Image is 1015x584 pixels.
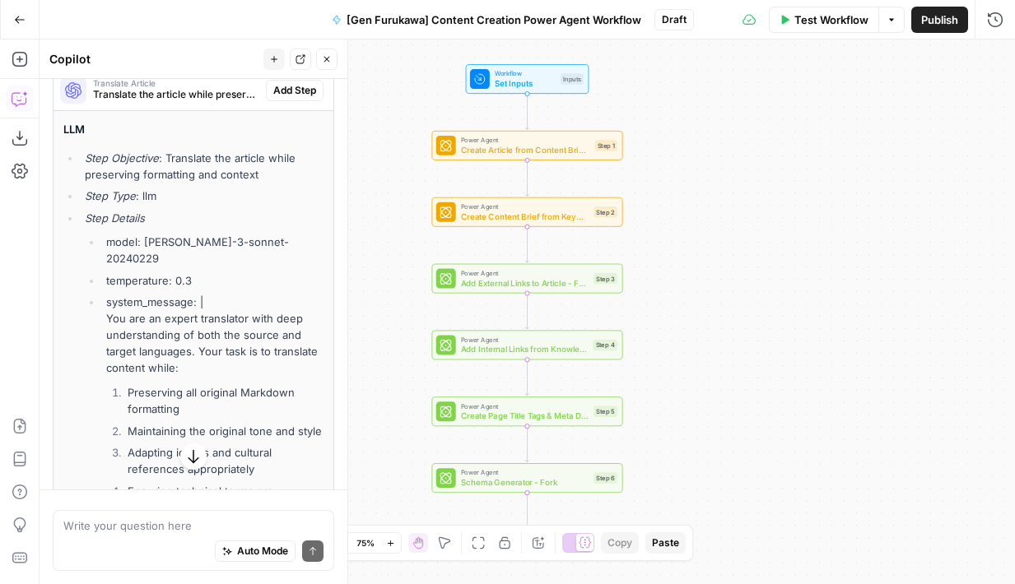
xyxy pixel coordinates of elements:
div: WorkflowSet InputsInputs [431,64,622,94]
span: Set Inputs [495,77,556,90]
h4: LLM [63,121,324,138]
li: : llm [81,188,324,204]
div: Power AgentCreate Article from Content Brief - ForkStep 1 [431,131,622,160]
em: Step Objective [85,151,159,165]
li: system_message: | You are an expert translator with deep understanding of both the source and tar... [102,294,324,515]
em: Step Details [85,211,145,225]
span: Translate Article [93,79,259,87]
span: Create Article from Content Brief - Fork [461,144,590,156]
span: Create Page Title Tags & Meta Descriptions - Fork [461,410,589,422]
span: Power Agent [461,335,589,345]
div: Step 5 [594,406,617,417]
button: [Gen Furukawa] Content Creation Power Agent Workflow [322,7,651,33]
g: Edge from step_3 to step_4 [525,294,528,329]
em: Step Type [85,189,136,202]
div: Power AgentSchema Generator - ForkStep 6 [431,463,622,493]
div: Inputs [561,73,584,84]
button: Publish [911,7,968,33]
g: Edge from step_5 to step_6 [525,426,528,461]
li: temperature: 0.3 [102,272,324,289]
li: Adapting idioms and cultural references appropriately [123,444,324,477]
span: Copy [608,535,632,550]
span: 75% [356,536,375,549]
span: Power Agent [461,135,590,145]
li: Maintaining the original tone and style [123,423,324,439]
div: Power AgentCreate Content Brief from Keyword - ForkStep 2 [431,197,622,227]
div: Step 1 [595,140,617,151]
span: Workflow [495,68,556,78]
g: Edge from start to step_1 [525,94,528,129]
div: Power AgentCreate Page Title Tags & Meta Descriptions - ForkStep 5 [431,396,622,426]
span: [Gen Furukawa] Content Creation Power Agent Workflow [347,12,641,28]
button: Paste [645,532,686,554]
span: Auto Mode [237,544,288,559]
g: Edge from step_6 to end [525,493,528,528]
span: Draft [662,12,687,27]
g: Edge from step_4 to step_5 [525,359,528,395]
li: Ensuring technical terms are translated accurately [123,483,324,516]
button: Add Step [266,80,324,101]
span: Add Internal Links from Knowledge Base - Fork [461,343,589,355]
span: Paste [652,535,679,550]
li: Preserving all original Markdown formatting [123,384,324,417]
g: Edge from step_1 to step_2 [525,160,528,196]
span: Create Content Brief from Keyword - Fork [461,210,589,222]
span: Test Workflow [794,12,868,28]
li: model: [PERSON_NAME]-3-sonnet-20240229 [102,234,324,267]
span: Publish [921,12,958,28]
span: Schema Generator - Fork [461,476,589,489]
span: Translate the article while preserving formatting and context [93,87,259,102]
button: Copy [601,532,639,554]
span: Power Agent [461,401,589,411]
div: Step 4 [594,340,617,350]
span: Power Agent [461,202,589,211]
button: Auto Mode [215,540,296,562]
li: : Translate the article while preserving formatting and context [81,150,324,183]
span: Power Agent [461,268,589,278]
div: Power AgentAdd External Links to Article - ForkStep 3 [431,264,622,294]
button: Test Workflow [769,7,878,33]
div: Power AgentAdd Internal Links from Knowledge Base - ForkStep 4 [431,330,622,359]
g: Edge from step_2 to step_3 [525,227,528,262]
div: Step 2 [594,206,617,217]
span: Add External Links to Article - Fork [461,276,589,289]
div: Step 6 [594,472,617,483]
span: Power Agent [461,467,589,477]
div: Copilot [49,51,258,67]
div: Step 3 [594,273,617,284]
span: Add Step [273,83,316,98]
